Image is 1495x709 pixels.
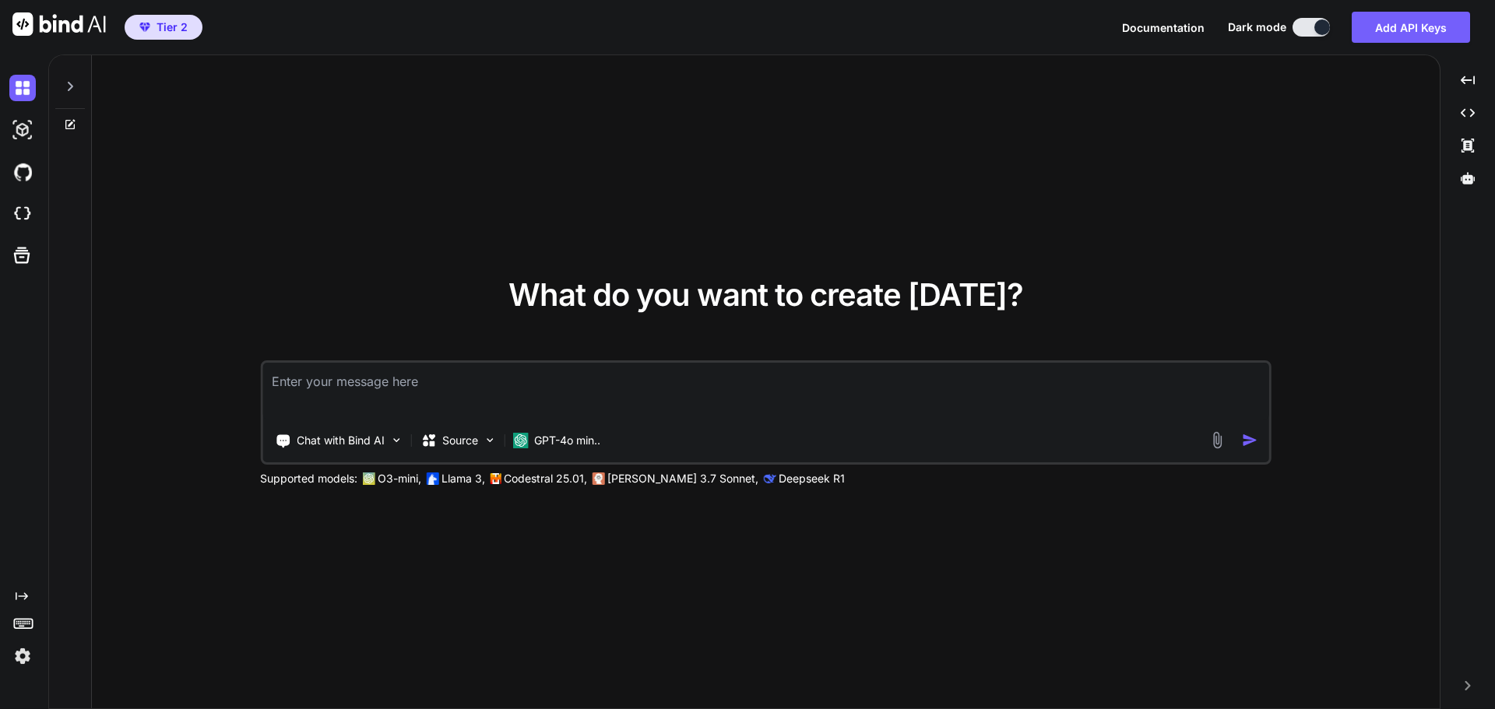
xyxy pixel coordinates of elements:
[9,159,36,185] img: githubDark
[607,471,758,486] p: [PERSON_NAME] 3.7 Sonnet,
[139,23,150,32] img: premium
[1122,21,1205,34] span: Documentation
[9,117,36,143] img: darkAi-studio
[297,433,385,448] p: Chat with Bind AI
[490,473,501,484] img: Mistral-AI
[1228,19,1286,35] span: Dark mode
[1122,19,1205,36] button: Documentation
[260,471,357,486] p: Supported models:
[9,201,36,227] img: cloudideIcon
[9,643,36,669] img: settings
[441,471,485,486] p: Llama 3,
[1242,432,1258,448] img: icon
[534,433,600,448] p: GPT-4o min..
[157,19,188,35] span: Tier 2
[9,75,36,101] img: darkChat
[1352,12,1470,43] button: Add API Keys
[508,276,1023,314] span: What do you want to create [DATE]?
[592,472,604,485] img: claude
[426,472,438,485] img: Llama2
[378,471,421,486] p: O3-mini,
[362,472,375,485] img: GPT-4
[125,15,202,40] button: premiumTier 2
[389,433,403,447] img: Pick Tools
[12,12,106,36] img: Bind AI
[483,433,496,447] img: Pick Models
[763,472,776,485] img: claude
[442,433,478,448] p: Source
[1208,431,1226,449] img: attachment
[504,471,587,486] p: Codestral 25.01,
[779,471,845,486] p: Deepseek R1
[512,433,528,448] img: GPT-4o mini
